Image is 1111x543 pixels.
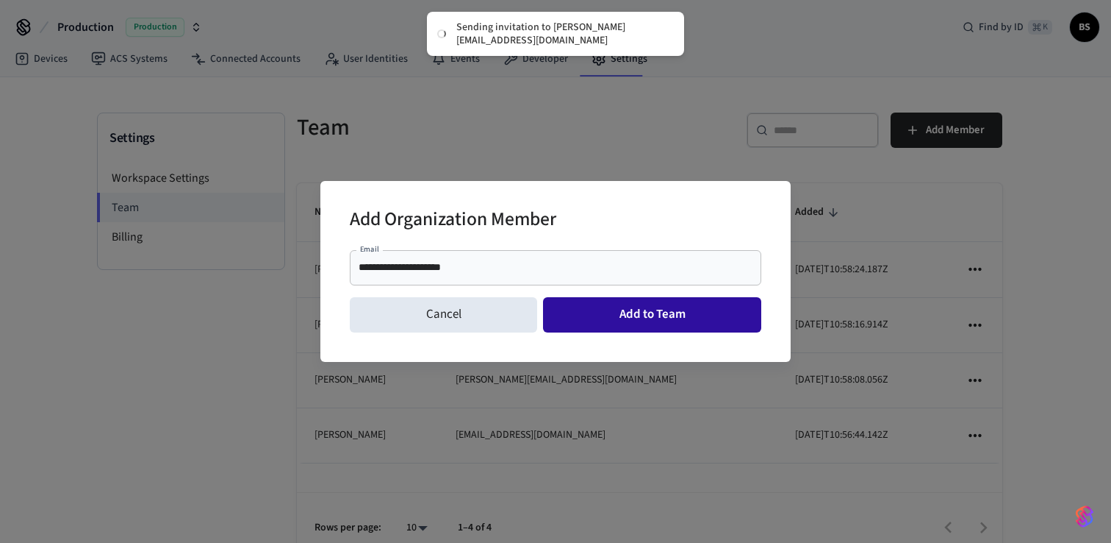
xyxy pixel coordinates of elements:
img: SeamLogoGradient.69752ec5.svg [1076,505,1093,528]
div: Sending invitation to [PERSON_NAME][EMAIL_ADDRESS][DOMAIN_NAME] [456,21,669,47]
h2: Add Organization Member [350,199,556,244]
button: Cancel [350,297,537,333]
label: Email [360,244,379,255]
button: Add to Team [543,297,761,333]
